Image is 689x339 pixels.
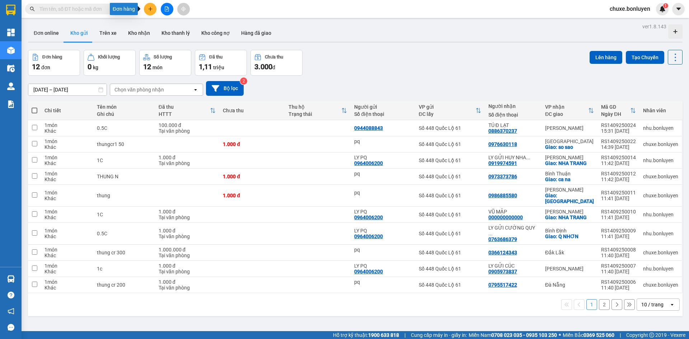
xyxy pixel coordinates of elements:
[419,157,481,163] div: Số 448 Quốc Lộ 61
[199,62,212,71] span: 1,11
[643,174,678,179] div: chuxe.bonluyen
[223,141,281,147] div: 1.000 đ
[545,250,594,255] div: Đắk Lắk
[44,155,89,160] div: 1 món
[333,331,399,339] span: Hỗ trợ kỹ thuật:
[44,128,89,134] div: Khác
[649,333,654,338] span: copyright
[545,209,594,215] div: [PERSON_NAME]
[44,209,89,215] div: 1 món
[601,144,636,150] div: 14:39 [DATE]
[97,193,151,198] div: thung
[209,55,222,60] div: Đã thu
[8,324,14,331] span: message
[354,263,411,269] div: LY PQ
[545,176,594,182] div: Giao: ca na
[254,62,272,71] span: 3.000
[601,253,636,258] div: 11:40 [DATE]
[545,266,594,272] div: [PERSON_NAME]
[159,234,216,239] div: Tại văn phòng
[563,331,614,339] span: Miền Bắc
[7,29,15,36] img: dashboard-icon
[265,55,283,60] div: Chưa thu
[159,111,210,117] div: HTTT
[159,215,216,220] div: Tại văn phòng
[97,231,151,236] div: 0.5C
[44,176,89,182] div: Khác
[419,141,481,147] div: Số 448 Quốc Lộ 61
[193,87,198,93] svg: open
[643,266,678,272] div: nhu.bonluyen
[354,125,383,131] div: 0944088843
[642,23,666,30] div: ver 1.8.143
[404,331,406,339] span: |
[419,193,481,198] div: Số 448 Quốc Lộ 61
[159,263,216,269] div: 1.000 đ
[488,250,517,255] div: 0366124343
[44,190,89,196] div: 1 món
[285,101,351,120] th: Toggle SortBy
[669,302,675,307] svg: open
[488,209,538,215] div: VŨ MẬP
[545,155,594,160] div: [PERSON_NAME]
[354,190,411,196] div: pq
[159,247,216,253] div: 1.000.000 đ
[7,65,15,72] img: warehouse-icon
[159,128,216,134] div: Tại văn phòng
[545,187,594,193] div: [PERSON_NAME]
[354,104,411,110] div: Người gửi
[44,263,89,269] div: 1 món
[354,215,383,220] div: 0964006200
[122,24,156,42] button: Kho nhận
[177,3,190,15] button: aim
[195,50,247,76] button: Đã thu1,11 triệu
[354,138,411,144] div: pq
[44,138,89,144] div: 1 món
[97,174,151,179] div: THUNG N
[154,55,172,60] div: Số lượng
[664,3,667,8] span: 1
[663,3,668,8] sup: 1
[545,160,594,166] div: Giao: NHA TRANG
[159,253,216,258] div: Tại văn phòng
[143,62,151,71] span: 12
[601,209,636,215] div: RS1409250010
[114,86,164,93] div: Chọn văn phòng nhận
[488,225,538,236] div: LY GỬI CƯỜNG QUY NHƠN
[488,128,517,134] div: 0886370237
[97,141,151,147] div: thungcr1 50
[488,112,538,118] div: Số điện thoại
[601,155,636,160] div: RS1409250014
[44,144,89,150] div: Khác
[488,103,538,109] div: Người nhận
[597,101,639,120] th: Toggle SortBy
[488,263,538,269] div: LY GỬI CÚC
[545,171,594,176] div: Bình Thuận
[604,4,656,13] span: chuxe.bonluyen
[97,212,151,217] div: 1C
[159,122,216,128] div: 100.000 đ
[620,331,621,339] span: |
[44,160,89,166] div: Khác
[545,234,594,239] div: Giao: Q NHƠN
[469,331,557,339] span: Miền Nam
[488,236,517,242] div: 0763686379
[28,84,107,95] input: Select a date range.
[354,247,411,253] div: pq
[155,101,219,120] th: Toggle SortBy
[368,332,399,338] strong: 1900 633 818
[491,332,557,338] strong: 0708 023 035 - 0935 103 250
[41,65,50,70] span: đơn
[545,125,594,131] div: [PERSON_NAME]
[44,122,89,128] div: 1 món
[8,308,14,315] span: notification
[643,141,678,147] div: chuxe.bonluyen
[97,125,151,131] div: 0.5C
[44,234,89,239] div: Khác
[601,160,636,166] div: 11:42 [DATE]
[601,171,636,176] div: RS1409250012
[148,6,153,11] span: plus
[526,155,530,160] span: ...
[159,269,216,274] div: Tại văn phòng
[159,209,216,215] div: 1.000 đ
